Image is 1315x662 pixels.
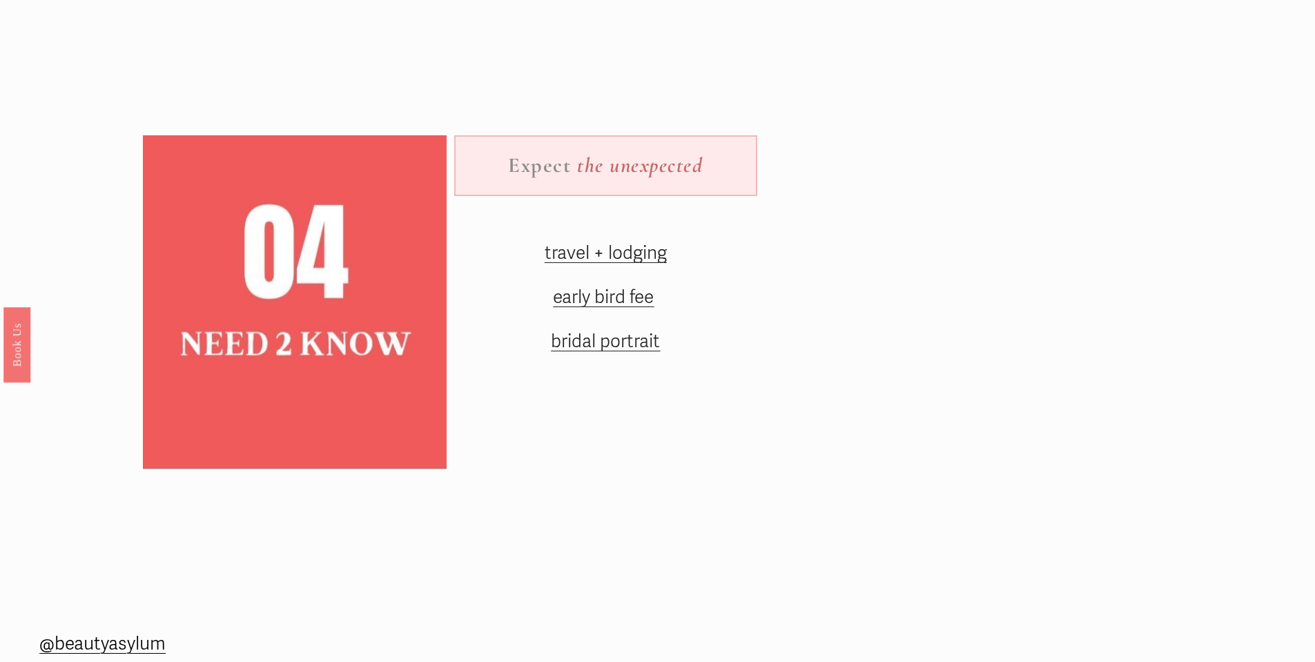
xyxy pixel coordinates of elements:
[577,153,703,178] em: the unexpected
[39,628,166,661] a: @beautyasylum
[545,242,667,264] a: travel + lodging
[553,286,654,309] a: early bird fee
[551,331,660,353] a: bridal portrait
[508,153,571,178] strong: Expect
[3,306,30,382] a: Book Us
